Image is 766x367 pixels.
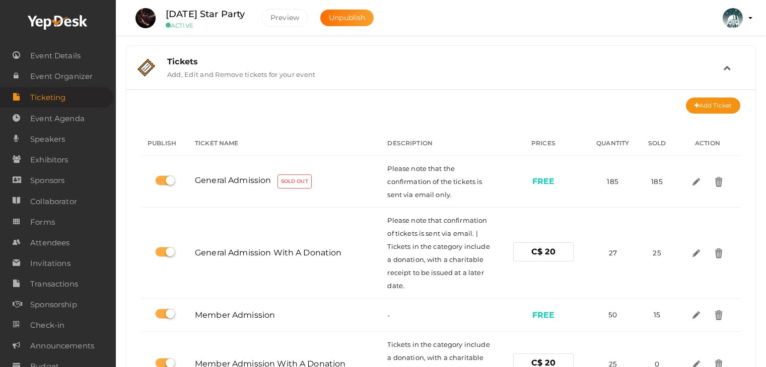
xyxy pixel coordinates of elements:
label: Sold Out [277,174,312,189]
th: Description [381,131,500,156]
span: General Admission with a donation [195,248,342,257]
span: Please note that the confirmation of the tickets is sent via email only. [387,164,482,199]
span: Event Organizer [30,66,93,86]
span: Member Admission [195,310,275,320]
span: 15 [654,311,660,319]
img: LQJ91ALS_small.png [135,8,156,28]
span: 185 [607,177,618,186]
th: Sold [639,131,674,156]
span: 50 [608,311,617,319]
small: ACTIVE [166,22,246,29]
img: delete.svg [714,248,724,258]
img: edit.svg [691,176,702,187]
img: delete.svg [714,310,724,320]
span: 27 [609,249,617,257]
span: 25 [653,249,661,257]
span: General Admission [195,175,271,185]
img: ticket.svg [137,59,155,76]
b: FREE [532,310,555,320]
label: [DATE] Star Party [166,7,245,22]
img: edit.svg [691,310,702,320]
b: FREE [532,176,555,186]
span: Collaborator [30,192,77,212]
span: 20 [545,247,555,256]
th: Ticket Name [189,131,381,156]
th: Prices [501,131,586,156]
span: C$ [531,247,542,256]
span: Transactions [30,274,78,294]
span: Event Details [30,46,81,66]
th: Publish [142,131,189,156]
button: Add Ticket [686,98,740,114]
span: Ticketing [30,87,65,108]
span: Forms [30,212,55,232]
th: Quantity [586,131,639,156]
label: Add, Edit and Remove tickets for your event [167,66,315,78]
span: Unpublish [329,13,365,22]
span: 185 [651,177,662,186]
button: Unpublish [320,10,374,26]
button: Preview [261,9,308,27]
span: Sponsorship [30,295,77,315]
span: Please note that confirmation of tickets is sent via email. | Tickets in the category include a d... [387,216,490,290]
span: Invitations [30,253,71,273]
span: - [387,311,390,319]
img: delete.svg [714,176,724,187]
th: Action [675,131,740,156]
span: Exhibitors [30,150,68,170]
span: Attendees [30,233,69,253]
span: Event Agenda [30,109,85,129]
img: edit.svg [691,248,702,258]
span: Announcements [30,336,94,356]
a: Tickets Add, Edit and Remove tickets for your event [131,71,750,80]
span: Check-in [30,315,64,335]
div: Tickets [167,57,723,66]
img: KH323LD6_small.jpeg [723,8,743,28]
span: Sponsors [30,170,64,191]
span: Speakers [30,129,65,149]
